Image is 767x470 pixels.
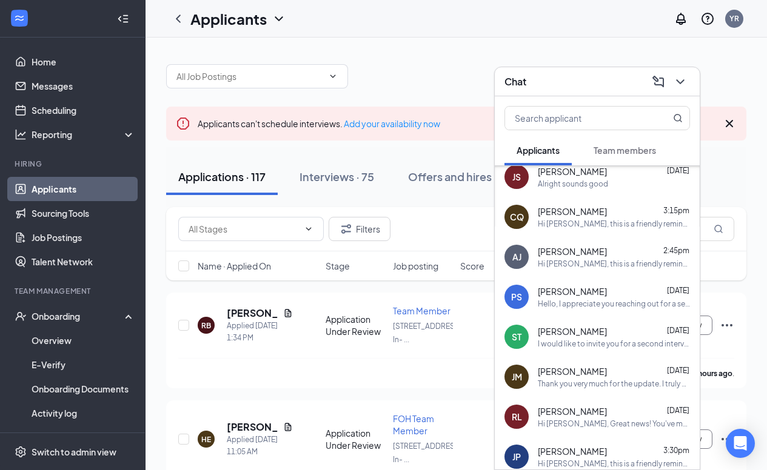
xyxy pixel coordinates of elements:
[283,308,293,318] svg: Document
[720,432,734,446] svg: Ellipses
[344,118,440,129] a: Add your availability now
[673,113,683,123] svg: MagnifyingGlass
[460,260,484,272] span: Score
[32,310,125,322] div: Onboarding
[32,352,135,377] a: E-Verify
[538,325,607,337] span: [PERSON_NAME]
[272,12,286,26] svg: ChevronDown
[329,217,390,241] button: Filter Filters
[667,286,689,295] span: [DATE]
[663,246,689,255] span: 2:45pm
[198,118,440,129] span: Applicants can't schedule interviews.
[178,169,266,184] div: Applications · 117
[32,177,135,201] a: Applicants
[393,305,450,316] span: Team Member
[538,458,690,469] div: Hi [PERSON_NAME], this is a friendly reminder. Your meeting with [DEMOGRAPHIC_DATA]-fil-A for Tea...
[32,50,135,74] a: Home
[511,291,522,303] div: PS
[538,205,607,217] span: [PERSON_NAME]
[538,179,608,189] div: Alright sounds good
[304,224,313,234] svg: ChevronDown
[13,12,25,24] svg: WorkstreamLogo
[667,366,689,375] span: [DATE]
[538,405,607,417] span: [PERSON_NAME]
[326,313,386,337] div: Application Under Review
[538,259,690,269] div: Hi [PERSON_NAME], this is a friendly reminder. Your meeting with [DEMOGRAPHIC_DATA]-fil-A for Tea...
[667,406,689,415] span: [DATE]
[189,222,299,236] input: All Stages
[201,320,211,331] div: RB
[649,72,668,91] button: ComposeMessage
[667,166,689,175] span: [DATE]
[538,299,690,309] div: Hello, I appreciate you reaching out for a second interview. I'm available after 3:00 PM [DATE][D...
[32,250,135,274] a: Talent Network
[714,224,723,234] svg: MagnifyingGlass
[393,413,434,436] span: FOH Team Member
[328,71,338,81] svg: ChevronDown
[720,318,734,333] svg: Ellipses
[176,116,190,131] svg: Error
[15,446,27,458] svg: Settings
[512,251,521,263] div: AJ
[393,260,438,272] span: Job posting
[538,445,607,457] span: [PERSON_NAME]
[198,260,271,272] span: Name · Applied On
[408,169,512,184] div: Offers and hires · 88
[32,128,136,141] div: Reporting
[326,260,350,272] span: Stage
[393,322,462,344] span: [STREET_ADDRESS] In- ...
[663,206,689,215] span: 3:15pm
[32,425,135,449] a: Team
[32,328,135,352] a: Overview
[512,411,522,423] div: RL
[171,12,186,26] svg: ChevronLeft
[227,420,278,434] h5: [PERSON_NAME]
[15,159,133,169] div: Hiring
[32,446,116,458] div: Switch to admin view
[15,310,27,322] svg: UserCheck
[512,451,521,463] div: JP
[117,13,129,25] svg: Collapse
[538,245,607,257] span: [PERSON_NAME]
[176,70,323,83] input: All Job Postings
[15,128,27,141] svg: Analysis
[594,145,656,156] span: Team members
[227,320,293,344] div: Applied [DATE] 1:34 PM
[512,331,521,343] div: ST
[512,371,522,383] div: JM
[692,369,732,378] b: 2 hours ago
[729,13,739,24] div: YR
[722,116,737,131] svg: Cross
[505,107,649,130] input: Search applicant
[32,377,135,401] a: Onboarding Documents
[517,145,560,156] span: Applicants
[32,401,135,425] a: Activity log
[32,98,135,122] a: Scheduling
[538,379,690,389] div: Thank you very much for the update. I truly appreciate your time and consideration, and I look fo...
[667,326,689,335] span: [DATE]
[190,8,267,29] h1: Applicants
[504,75,526,88] h3: Chat
[15,286,133,296] div: Team Management
[227,434,293,458] div: Applied [DATE] 11:05 AM
[201,434,211,445] div: HE
[32,201,135,225] a: Sourcing Tools
[283,422,293,432] svg: Document
[538,285,607,297] span: [PERSON_NAME]
[538,419,690,429] div: Hi [PERSON_NAME], Great news! You've moved on to the next stage of the application. We have a few...
[32,74,135,98] a: Messages
[32,225,135,250] a: Job Postings
[227,306,278,320] h5: [PERSON_NAME]
[393,442,462,464] span: [STREET_ADDRESS] In- ...
[538,365,607,377] span: [PERSON_NAME]
[510,211,524,223] div: CQ
[726,429,755,458] div: Open Intercom Messenger
[339,222,353,236] svg: Filter
[538,339,690,349] div: I would like to invite you for a second interview. Would you be available [DATE], after 3pm?
[538,219,690,229] div: Hi [PERSON_NAME], this is a friendly reminder. Your meeting with [DEMOGRAPHIC_DATA]-fil-A for Tea...
[538,165,607,177] span: [PERSON_NAME]
[512,171,521,183] div: JS
[673,74,688,89] svg: ChevronDown
[671,72,690,91] button: ChevronDown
